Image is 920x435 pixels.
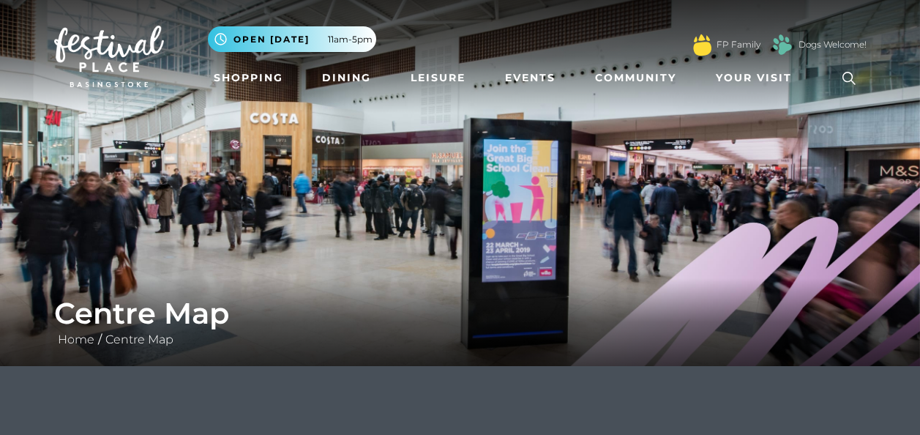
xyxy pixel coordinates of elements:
[102,332,177,346] a: Centre Map
[208,64,289,92] a: Shopping
[54,296,867,331] h1: Centre Map
[43,296,878,349] div: /
[499,64,561,92] a: Events
[208,26,376,52] button: Open [DATE] 11am-5pm
[316,64,377,92] a: Dining
[54,332,98,346] a: Home
[589,64,682,92] a: Community
[717,38,760,51] a: FP Family
[710,64,805,92] a: Your Visit
[405,64,471,92] a: Leisure
[328,33,373,46] span: 11am-5pm
[716,70,792,86] span: Your Visit
[54,26,164,87] img: Festival Place Logo
[799,38,867,51] a: Dogs Welcome!
[233,33,310,46] span: Open [DATE]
